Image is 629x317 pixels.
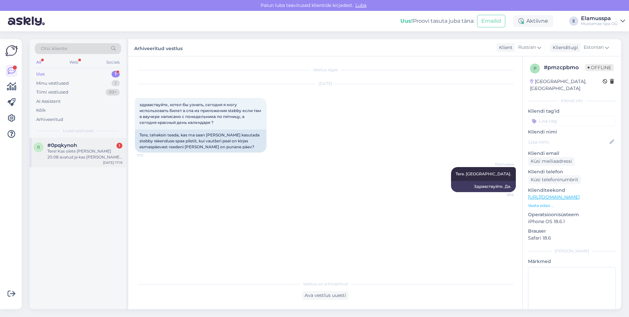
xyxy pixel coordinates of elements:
[35,58,42,67] div: All
[134,43,183,52] label: Arhiveeritud vestlus
[112,71,120,77] div: 1
[400,17,474,25] div: Proovi tasuta juba täna:
[135,67,516,73] div: Vestlus algas
[36,89,68,96] div: Tiimi vestlused
[36,80,69,87] div: Minu vestlused
[489,162,514,167] span: Elamusspa
[518,44,536,51] span: Russian
[581,16,618,21] div: Elamusspa
[400,18,413,24] b: Uus!
[47,148,122,160] div: Tere! Kas olete [PERSON_NAME] 20.08 avatud ja kas [PERSON_NAME] kehtivad nädalavahetuse hinnad?
[528,235,616,242] p: Safari 18.6
[68,58,80,67] div: Web
[63,128,93,134] span: Uued vestlused
[36,107,46,114] div: Kõik
[112,80,120,87] div: 1
[528,98,616,104] div: Kliendi info
[528,116,616,126] input: Lisa tag
[302,291,349,300] div: Ava vestlus uuesti
[528,175,581,184] div: Küsi telefoninumbrit
[528,258,616,265] p: Märkmed
[47,142,77,148] span: #0pqkynoh
[584,44,604,51] span: Estonian
[137,153,162,158] span: 17:11
[36,98,61,105] div: AI Assistent
[477,15,505,27] button: Emailid
[569,16,578,26] div: E
[353,2,368,8] span: Luba
[528,150,616,157] p: Kliendi email
[530,78,603,92] div: [GEOGRAPHIC_DATA], [GEOGRAPHIC_DATA]
[135,130,266,153] div: Tere, tahaksin teada, kas ma saan [PERSON_NAME] kasutada stebby rakenduse spaa piletit, kui vautš...
[513,15,553,27] div: Aktiivne
[456,171,511,176] span: Tere. [GEOGRAPHIC_DATA].
[105,58,121,67] div: Socials
[581,21,618,26] div: Mustamäe Spa OÜ
[116,143,122,149] div: 1
[489,192,514,197] span: 18:16
[528,203,616,209] p: Vaata edasi ...
[534,66,537,71] span: p
[5,44,18,57] img: Askly Logo
[528,194,580,200] a: [URL][DOMAIN_NAME]
[550,44,578,51] div: Klienditugi
[37,145,40,150] span: 0
[135,81,516,87] div: [DATE]
[581,16,625,26] a: ElamusspaMustamäe Spa OÜ
[544,64,585,72] div: # pmzcpbmo
[528,157,575,166] div: Küsi meiliaadressi
[528,218,616,225] p: iPhone OS 18.6.1
[303,281,348,287] span: Vestlus on arhiveeritud
[139,102,262,125] span: здравствуйте, хотел бы узнать, сегодня я могу использовать билет в спа из приложения stebby если ...
[528,248,616,254] div: [PERSON_NAME]
[36,116,63,123] div: Arhiveeritud
[528,187,616,194] p: Klienditeekond
[528,108,616,115] p: Kliendi tag'id
[528,228,616,235] p: Brauser
[585,64,614,71] span: Offline
[103,160,122,165] div: [DATE] 17:19
[496,44,513,51] div: Klient
[528,138,608,146] input: Lisa nimi
[528,211,616,218] p: Operatsioonisüsteem
[528,168,616,175] p: Kliendi telefon
[36,71,45,77] div: Uus
[451,181,516,192] div: Здравствуйте. Да.
[528,129,616,135] p: Kliendi nimi
[41,45,67,52] span: Otsi kliente
[106,89,120,96] div: 99+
